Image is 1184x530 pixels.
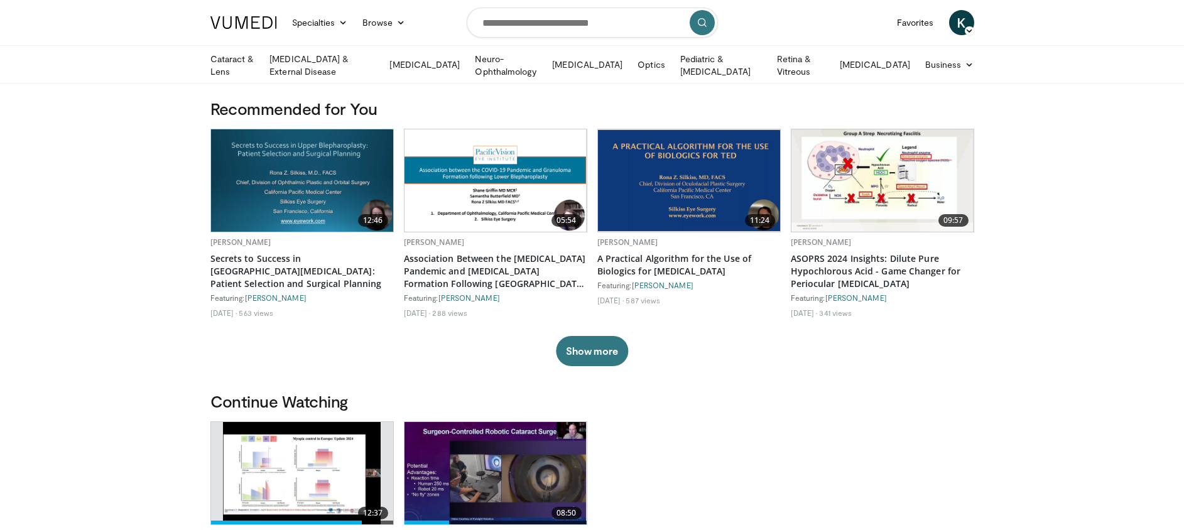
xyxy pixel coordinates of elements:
[918,52,982,77] a: Business
[626,295,660,305] li: 587 views
[262,53,382,78] a: [MEDICAL_DATA] & External Disease
[791,237,852,247] a: [PERSON_NAME]
[467,8,718,38] input: Search topics, interventions
[889,10,942,35] a: Favorites
[404,237,465,247] a: [PERSON_NAME]
[598,130,780,232] img: cd83b468-0b6c-42f8-908a-a5f2e47d25d3.png.620x360_q85_upscale.png
[630,52,672,77] a: Optics
[210,293,394,303] div: Featuring:
[405,422,587,524] a: 08:50
[598,129,780,232] a: 11:24
[791,129,974,232] a: 09:57
[223,422,381,524] img: 7d7aba18-0eb6-4321-a717-316eb0dcf8c3.620x360_q85_upscale.jpg
[467,53,545,78] a: Neuro-Ophthalmology
[769,53,832,78] a: Retina & Vitreous
[405,129,587,232] a: 05:54
[938,214,969,227] span: 09:57
[551,507,582,519] span: 08:50
[791,293,974,303] div: Featuring:
[832,52,918,77] a: [MEDICAL_DATA]
[551,214,582,227] span: 05:54
[597,237,658,247] a: [PERSON_NAME]
[358,214,388,227] span: 12:46
[404,293,587,303] div: Featuring:
[673,53,769,78] a: Pediatric & [MEDICAL_DATA]
[210,308,237,318] li: [DATE]
[597,252,781,278] a: A Practical Algorithm for the Use of Biologics for [MEDICAL_DATA]
[211,422,393,524] a: 12:37
[819,308,852,318] li: 341 views
[597,280,781,290] div: Featuring:
[245,293,307,302] a: [PERSON_NAME]
[210,237,271,247] a: [PERSON_NAME]
[210,16,277,29] img: VuMedi Logo
[382,52,467,77] a: [MEDICAL_DATA]
[405,129,587,232] img: 9210ee52-1994-4897-be50-8d645210b51c.png.620x360_q85_upscale.png
[404,252,587,290] a: Association Between the [MEDICAL_DATA] Pandemic and [MEDICAL_DATA] Formation Following [GEOGRAPHI...
[405,422,587,524] img: 0eb43b02-c65f-40ca-8e95-25eef35c1cc3.620x360_q85_upscale.jpg
[404,308,431,318] li: [DATE]
[745,214,775,227] span: 11:24
[203,53,263,78] a: Cataract & Lens
[791,308,818,318] li: [DATE]
[432,308,467,318] li: 288 views
[355,10,413,35] a: Browse
[791,129,974,232] img: b856c157-f3c4-4531-a364-4fb03ca83abe.620x360_q85_upscale.jpg
[825,293,887,302] a: [PERSON_NAME]
[949,10,974,35] a: K
[632,281,693,289] a: [PERSON_NAME]
[239,308,273,318] li: 563 views
[211,129,393,232] img: 432a861a-bd9d-4885-bda1-585710caca22.png.620x360_q85_upscale.png
[358,507,388,519] span: 12:37
[211,129,393,232] a: 12:46
[210,99,974,119] h3: Recommended for You
[545,52,630,77] a: [MEDICAL_DATA]
[285,10,356,35] a: Specialties
[438,293,500,302] a: [PERSON_NAME]
[210,391,974,411] h3: Continue Watching
[556,336,628,366] button: Show more
[210,252,394,290] a: Secrets to Success in [GEOGRAPHIC_DATA][MEDICAL_DATA]: Patient Selection and Surgical Planning
[791,252,974,290] a: ASOPRS 2024 Insights: Dilute Pure Hypochlorous Acid - Game Changer for Periocular [MEDICAL_DATA]
[597,295,624,305] li: [DATE]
